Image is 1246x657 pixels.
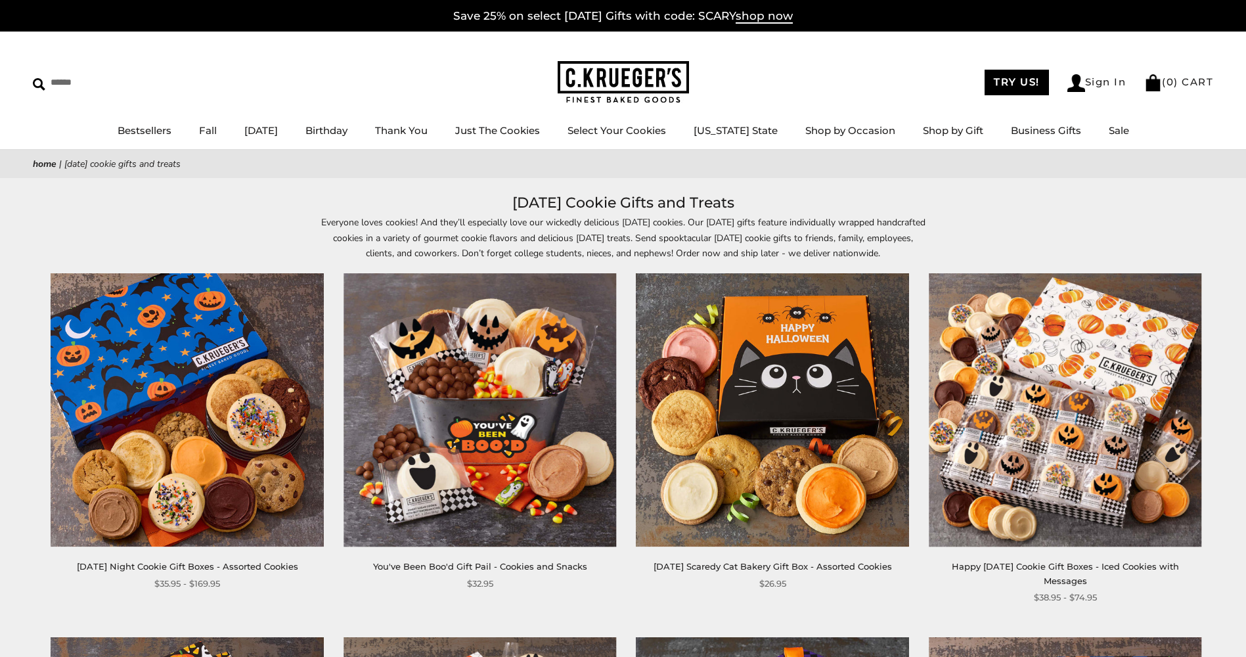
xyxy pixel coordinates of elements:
a: [DATE] Night Cookie Gift Boxes - Assorted Cookies [77,561,298,572]
a: Home [33,158,56,170]
a: Birthday [305,124,347,137]
a: Sale [1109,124,1129,137]
a: TRY US! [985,70,1049,95]
a: Happy [DATE] Cookie Gift Boxes - Iced Cookies with Messages [952,561,1179,585]
img: C.KRUEGER'S [558,61,689,104]
span: 0 [1167,76,1174,88]
a: Thank You [375,124,428,137]
img: Bag [1144,74,1162,91]
h1: [DATE] Cookie Gifts and Treats [53,191,1193,215]
a: Bestsellers [118,124,171,137]
a: Select Your Cookies [567,124,666,137]
img: Search [33,78,45,91]
span: shop now [736,9,793,24]
a: Sign In [1067,74,1126,92]
img: You've Been Boo'd Gift Pail - Cookies and Snacks [344,274,617,547]
input: Search [33,72,189,93]
span: $35.95 - $169.95 [154,577,220,591]
span: [DATE] Cookie Gifts and Treats [64,158,181,170]
a: You've Been Boo'd Gift Pail - Cookies and Snacks [373,561,587,572]
a: Business Gifts [1011,124,1081,137]
p: Everyone loves cookies! And they’ll especially love our wickedly delicious [DATE] cookies. Our [D... [321,215,925,260]
nav: breadcrumbs [33,156,1213,171]
img: Happy Halloween Cookie Gift Boxes - Iced Cookies with Messages [929,274,1202,547]
a: Fall [199,124,217,137]
img: Halloween Scaredy Cat Bakery Gift Box - Assorted Cookies [636,274,909,547]
a: Shop by Gift [923,124,983,137]
span: $26.95 [759,577,786,591]
img: Account [1067,74,1085,92]
span: $32.95 [467,577,493,591]
a: [DATE] [244,124,278,137]
a: (0) CART [1144,76,1213,88]
span: | [59,158,62,170]
a: [US_STATE] State [694,124,778,137]
a: Shop by Occasion [805,124,895,137]
span: $38.95 - $74.95 [1034,591,1097,604]
a: Save 25% on select [DATE] Gifts with code: SCARYshop now [453,9,793,24]
img: Halloween Night Cookie Gift Boxes - Assorted Cookies [51,274,324,547]
a: [DATE] Scaredy Cat Bakery Gift Box - Assorted Cookies [654,561,892,572]
a: Just The Cookies [455,124,540,137]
